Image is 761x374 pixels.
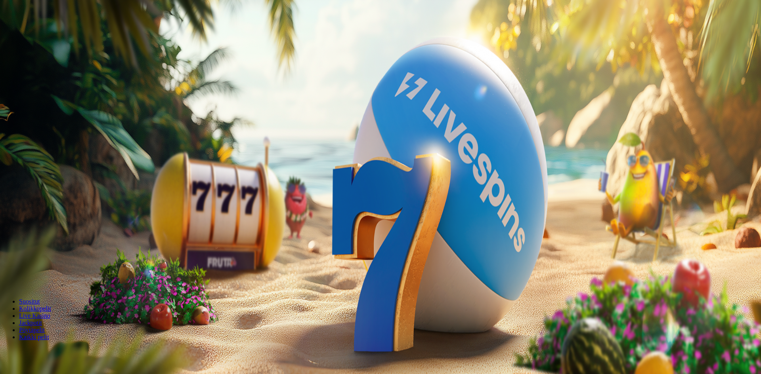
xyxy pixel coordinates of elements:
[19,298,40,305] span: Suositut
[19,334,49,340] span: Kaikki pelit
[3,285,758,341] nav: Lobby
[19,319,42,326] span: Jackpotit
[3,285,758,355] header: Lobby
[19,327,45,333] span: Pöytäpelit
[19,305,51,312] span: Kolikkopelit
[19,312,50,319] span: Live Kasino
